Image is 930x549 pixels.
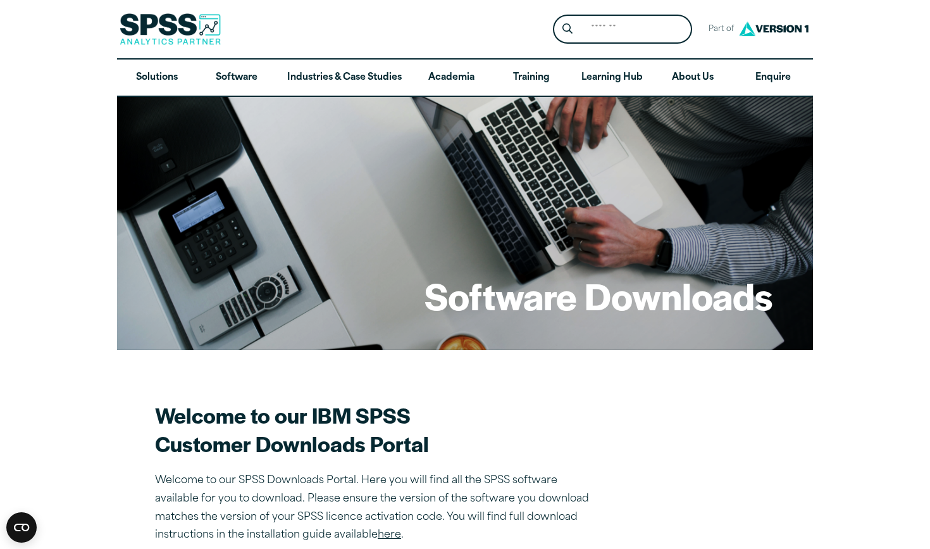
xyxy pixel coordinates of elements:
[571,60,653,96] a: Learning Hub
[553,15,692,44] form: Site Header Search Form
[492,60,571,96] a: Training
[425,271,772,320] h1: Software Downloads
[733,60,813,96] a: Enquire
[277,60,412,96] a: Industries & Case Studies
[702,20,736,39] span: Part of
[412,60,492,96] a: Academia
[6,512,37,543] button: Open CMP widget
[117,60,813,96] nav: Desktop version of site main menu
[120,13,221,45] img: SPSS Analytics Partner
[562,23,573,34] svg: Search magnifying glass icon
[117,60,197,96] a: Solutions
[556,18,580,41] button: Search magnifying glass icon
[653,60,733,96] a: About Us
[155,401,598,458] h2: Welcome to our IBM SPSS Customer Downloads Portal
[155,472,598,545] p: Welcome to our SPSS Downloads Portal. Here you will find all the SPSS software available for you ...
[197,60,276,96] a: Software
[736,17,812,41] img: Version1 Logo
[378,530,401,540] a: here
